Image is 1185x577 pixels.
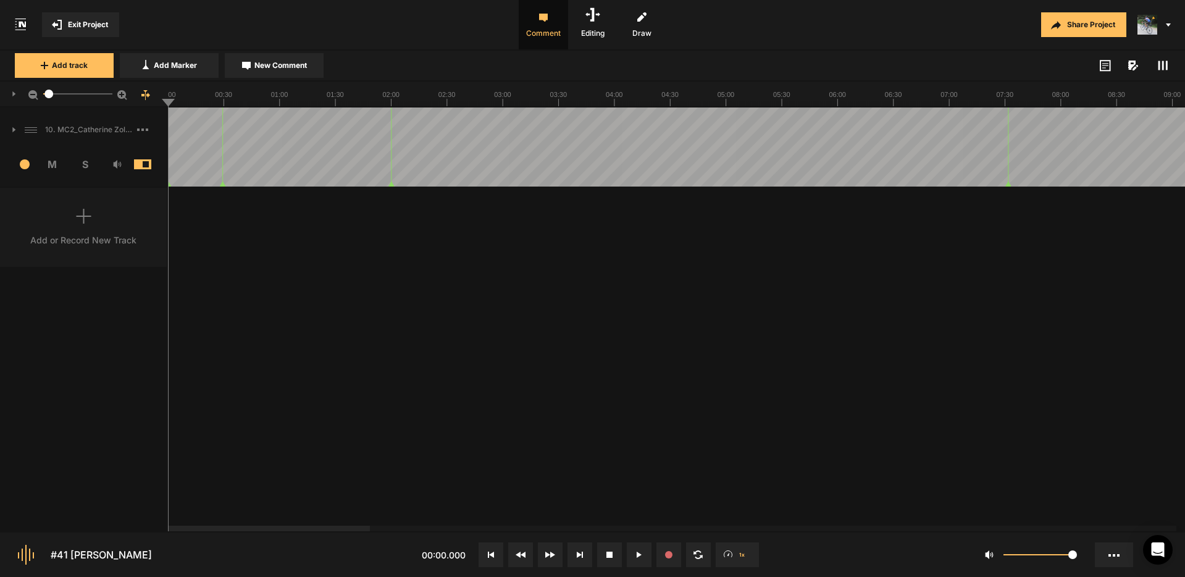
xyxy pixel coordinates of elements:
div: Open Intercom Messenger [1143,535,1173,565]
text: 01:30 [327,91,344,98]
button: 1x [716,542,759,567]
img: ACg8ocLxXzHjWyafR7sVkIfmxRufCxqaSAR27SDjuE-ggbMy1qqdgD8=s96-c [1137,15,1157,35]
text: 06:00 [829,91,846,98]
button: Add Marker [120,53,219,78]
text: 03:30 [550,91,567,98]
span: New Comment [254,60,307,71]
text: 07:00 [940,91,958,98]
text: 09:00 [1164,91,1181,98]
text: 03:00 [494,91,511,98]
text: 06:30 [885,91,902,98]
text: 01:00 [271,91,288,98]
button: Exit Project [42,12,119,37]
button: Share Project [1041,12,1126,37]
text: 02:30 [438,91,456,98]
div: #41 [PERSON_NAME] [51,547,152,562]
text: 08:30 [1108,91,1125,98]
text: 07:30 [996,91,1013,98]
button: New Comment [225,53,324,78]
button: Add track [15,53,114,78]
text: 00:30 [215,91,232,98]
span: 10. MC2_Catherine Zoller_Soft Lock_[DATE] Copy 01 [40,124,137,135]
text: 05:00 [718,91,735,98]
text: 02:00 [382,91,400,98]
text: 04:30 [661,91,679,98]
span: Exit Project [68,19,108,30]
span: 00:00.000 [422,550,466,560]
text: 05:30 [773,91,790,98]
div: Add or Record New Track [30,234,136,246]
span: Add Marker [154,60,197,71]
span: M [36,157,69,172]
span: Add track [52,60,88,71]
span: S [69,157,101,172]
text: 04:00 [606,91,623,98]
text: 08:00 [1052,91,1070,98]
